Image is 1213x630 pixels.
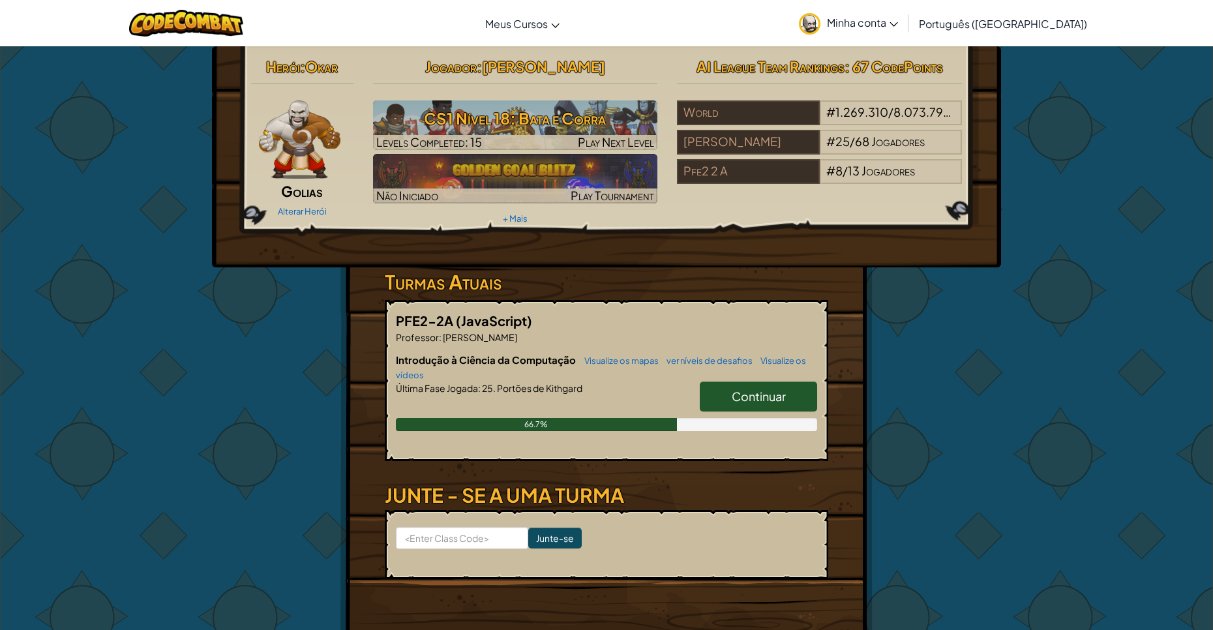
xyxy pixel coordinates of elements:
[855,134,869,149] span: 68
[919,17,1087,31] span: Português ([GEOGRAPHIC_DATA])
[799,13,820,35] img: avatar
[912,6,1094,41] a: Português ([GEOGRAPHIC_DATA])
[482,57,605,76] span: [PERSON_NAME]
[396,382,478,394] span: Última Fase Jogada
[478,382,481,394] span: :
[835,134,850,149] span: 25
[479,6,566,41] a: Meus Cursos
[373,104,658,133] h3: CS1 Nível 18: Bata e Corra
[677,159,819,184] div: Pfe2 2 A
[696,57,845,76] span: AI League Team Rankings
[385,267,828,297] h3: Turmas Atuais
[827,16,898,29] span: Minha conta
[677,130,819,155] div: [PERSON_NAME]
[732,389,786,404] span: Continuar
[850,134,855,149] span: /
[871,134,925,149] span: Jogadores
[571,188,654,203] span: Play Tournament
[376,134,482,149] span: Levels Completed: 15
[843,163,848,178] span: /
[888,104,893,119] span: /
[826,163,835,178] span: #
[396,312,456,329] span: PFE2-2A
[792,3,905,44] a: Minha conta
[373,100,658,150] a: Play Next Level
[578,134,654,149] span: Play Next Level
[373,154,658,203] a: Não IniciadoPlay Tournament
[848,163,860,178] span: 13
[129,10,243,37] img: CodeCombat logo
[528,528,582,548] input: Junte-se
[396,527,528,549] input: <Enter Class Code>
[677,100,819,125] div: World
[300,57,305,76] span: :
[893,104,951,119] span: 8.073.792
[952,104,1006,119] span: Jogadores
[439,331,442,343] span: :
[266,57,300,76] span: Herói
[826,134,835,149] span: #
[278,206,327,217] a: Alterar Herói
[677,172,962,187] a: Pfe2 2 A#8/13Jogadores
[835,104,888,119] span: 1.269.310
[485,17,548,31] span: Meus Cursos
[677,142,962,157] a: [PERSON_NAME]#25/68Jogadores
[396,331,439,343] span: Professor
[660,355,753,366] a: ver níveis de desafios
[677,113,962,128] a: World#1.269.310/8.073.792Jogadores
[305,57,338,76] span: Okar
[477,57,482,76] span: :
[456,312,532,329] span: (JavaScript)
[861,163,915,178] span: Jogadores
[385,481,828,510] h3: JUNTE - SE A UMA TURMA
[496,382,582,394] span: Portões de Kithgard
[442,331,517,343] span: [PERSON_NAME]
[396,353,578,366] span: Introdução à Ciência da Computação
[826,104,835,119] span: #
[481,382,496,394] span: 25.
[578,355,659,366] a: Visualize os mapas
[396,418,677,431] div: 66.7%
[835,163,843,178] span: 8
[845,57,943,76] span: : 67 CodePoints
[259,100,340,179] img: goliath-pose.png
[376,188,438,203] span: Não Iniciado
[373,100,658,150] img: CS1 Nível 18: Bata e Corra
[425,57,477,76] span: Jogador
[503,213,528,224] a: + Mais
[373,154,658,203] img: Golden Goal
[281,182,323,200] span: Golias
